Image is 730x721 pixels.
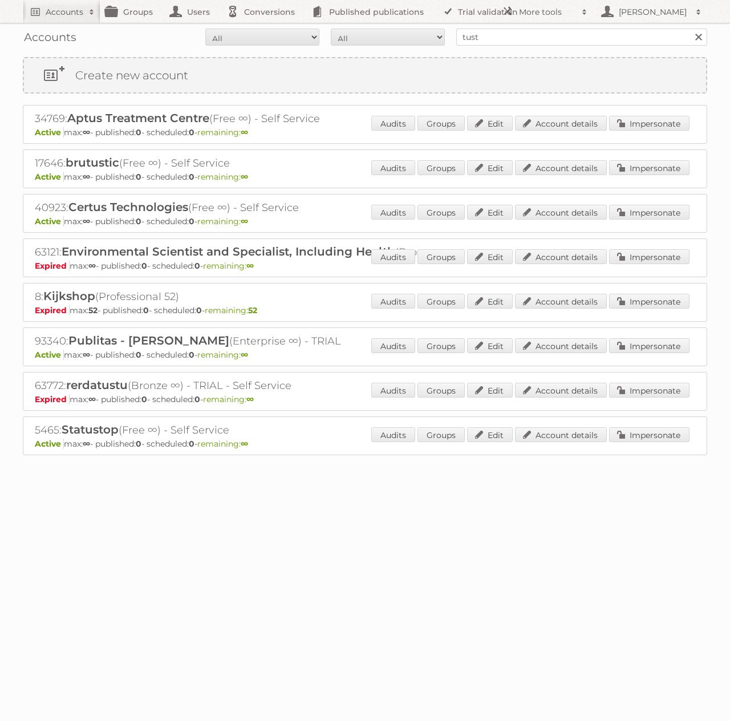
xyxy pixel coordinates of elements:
[189,172,194,182] strong: 0
[35,439,695,449] p: max: - published: - scheduled: -
[196,305,202,315] strong: 0
[141,394,147,404] strong: 0
[141,261,147,271] strong: 0
[35,439,64,449] span: Active
[46,6,83,18] h2: Accounts
[467,249,513,264] a: Edit
[417,294,465,309] a: Groups
[246,261,254,271] strong: ∞
[35,289,434,304] h2: 8: (Professional 52)
[417,205,465,220] a: Groups
[467,294,513,309] a: Edit
[35,172,64,182] span: Active
[371,249,415,264] a: Audits
[515,383,607,398] a: Account details
[35,172,695,182] p: max: - published: - scheduled: -
[43,289,95,303] span: Kijkshop
[241,350,248,360] strong: ∞
[143,305,149,315] strong: 0
[35,127,695,137] p: max: - published: - scheduled: -
[83,350,90,360] strong: ∞
[67,111,209,125] span: Aptus Treatment Centre
[197,350,248,360] span: remaining:
[197,172,248,182] span: remaining:
[189,216,194,226] strong: 0
[467,205,513,220] a: Edit
[417,338,465,353] a: Groups
[35,394,695,404] p: max: - published: - scheduled: -
[88,305,98,315] strong: 52
[205,305,257,315] span: remaining:
[241,439,248,449] strong: ∞
[136,439,141,449] strong: 0
[35,216,64,226] span: Active
[83,216,90,226] strong: ∞
[136,172,141,182] strong: 0
[203,394,254,404] span: remaining:
[66,156,119,169] span: brutustic
[609,249,690,264] a: Impersonate
[467,338,513,353] a: Edit
[248,305,257,315] strong: 52
[609,294,690,309] a: Impersonate
[609,383,690,398] a: Impersonate
[83,172,90,182] strong: ∞
[371,116,415,131] a: Audits
[35,350,64,360] span: Active
[371,338,415,353] a: Audits
[88,261,96,271] strong: ∞
[194,394,200,404] strong: 0
[515,116,607,131] a: Account details
[616,6,690,18] h2: [PERSON_NAME]
[241,216,248,226] strong: ∞
[241,172,248,182] strong: ∞
[417,427,465,442] a: Groups
[515,160,607,175] a: Account details
[371,294,415,309] a: Audits
[467,116,513,131] a: Edit
[83,127,90,137] strong: ∞
[371,383,415,398] a: Audits
[35,261,695,271] p: max: - published: - scheduled: -
[515,338,607,353] a: Account details
[189,350,194,360] strong: 0
[136,216,141,226] strong: 0
[246,394,254,404] strong: ∞
[371,427,415,442] a: Audits
[35,350,695,360] p: max: - published: - scheduled: -
[194,261,200,271] strong: 0
[62,423,119,436] span: Statustop
[35,127,64,137] span: Active
[371,160,415,175] a: Audits
[515,249,607,264] a: Account details
[371,205,415,220] a: Audits
[609,160,690,175] a: Impersonate
[417,160,465,175] a: Groups
[136,350,141,360] strong: 0
[189,439,194,449] strong: 0
[203,261,254,271] span: remaining:
[35,111,434,126] h2: 34769: (Free ∞) - Self Service
[609,116,690,131] a: Impersonate
[88,394,96,404] strong: ∞
[68,334,229,347] span: Publitas - [PERSON_NAME]
[609,205,690,220] a: Impersonate
[417,116,465,131] a: Groups
[35,261,70,271] span: Expired
[467,383,513,398] a: Edit
[35,334,434,349] h2: 93340: (Enterprise ∞) - TRIAL
[515,205,607,220] a: Account details
[515,294,607,309] a: Account details
[189,127,194,137] strong: 0
[66,378,128,392] span: rerdatustu
[83,439,90,449] strong: ∞
[35,216,695,226] p: max: - published: - scheduled: -
[197,439,248,449] span: remaining:
[68,200,188,214] span: Certus Technologies
[62,245,395,258] span: Environmental Scientist and Specialist, Including Health
[35,305,695,315] p: max: - published: - scheduled: -
[35,394,70,404] span: Expired
[24,58,706,92] a: Create new account
[467,427,513,442] a: Edit
[136,127,141,137] strong: 0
